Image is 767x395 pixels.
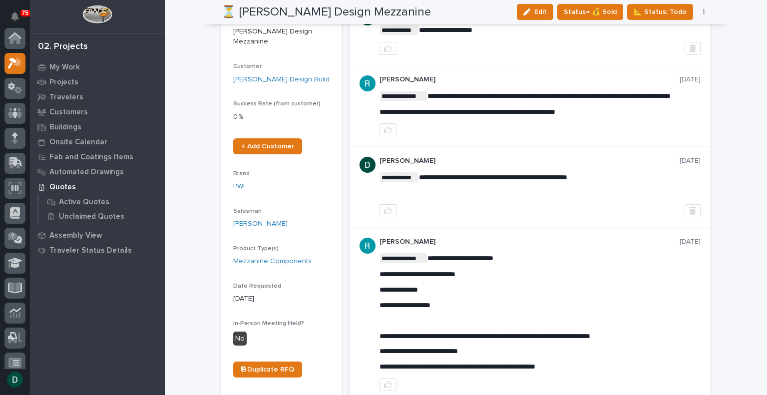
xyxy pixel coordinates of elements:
button: users-avatar [4,369,25,390]
a: Active Quotes [38,195,165,209]
span: Brand [233,171,250,177]
a: Onsite Calendar [30,134,165,149]
button: 📐 Status: Todo [627,4,693,20]
p: Projects [49,78,78,87]
a: Mezzanine Components [233,256,312,267]
a: PWI [233,181,245,192]
p: Customers [49,108,88,117]
p: [DATE] [680,157,701,165]
a: Customers [30,104,165,119]
p: Active Quotes [59,198,109,207]
button: like this post [380,42,396,55]
p: Onsite Calendar [49,138,107,147]
a: Traveler Status Details [30,243,165,258]
button: like this post [380,378,396,391]
button: Delete post [685,42,701,55]
p: [PERSON_NAME] [380,157,680,165]
a: Automated Drawings [30,164,165,179]
p: Traveler Status Details [49,246,132,255]
a: Quotes [30,179,165,194]
h2: ⏳ [PERSON_NAME] Design Mezzanine [221,5,431,19]
p: Unclaimed Quotes [59,212,124,221]
p: Quotes [49,183,76,192]
a: Assembly View [30,228,165,243]
p: [PERSON_NAME] [380,75,680,84]
span: Edit [534,7,547,16]
span: + Add Customer [241,143,294,150]
span: In-Person Meeting Held? [233,321,304,327]
button: like this post [380,204,396,217]
p: [PERSON_NAME] Design Mezzanine [233,26,330,47]
span: ⎘ Duplicate RFQ [241,366,294,373]
div: No [233,332,247,346]
button: Delete post [685,204,701,217]
p: Automated Drawings [49,168,124,177]
span: Product Type(s) [233,246,279,252]
p: Buildings [49,123,81,132]
span: Date Requested [233,283,281,289]
a: ⎘ Duplicate RFQ [233,362,302,378]
p: My Work [49,63,80,72]
div: Notifications75 [12,12,25,28]
img: ACg8ocLIQ8uTLu8xwXPI_zF_j4cWilWA_If5Zu0E3tOGGkFk=s96-c [360,238,376,254]
span: Success Rate (from customer) [233,101,321,107]
button: Notifications [4,6,25,27]
span: Salesman [233,208,262,214]
p: [PERSON_NAME] [380,238,680,246]
a: + Add Customer [233,138,302,154]
p: Assembly View [49,231,102,240]
img: ACg8ocLIQ8uTLu8xwXPI_zF_j4cWilWA_If5Zu0E3tOGGkFk=s96-c [360,75,376,91]
button: Status→ 💰 Sold [557,4,623,20]
img: ACg8ocJgdhFn4UJomsYM_ouCmoNuTXbjHW0N3LU2ED0DpQ4pt1V6hA=s96-c [360,157,376,173]
p: 75 [22,9,28,16]
p: [DATE] [680,238,701,246]
p: 0 % [233,112,330,122]
a: Travelers [30,89,165,104]
span: Customer [233,63,262,69]
a: My Work [30,59,165,74]
p: Travelers [49,93,83,102]
p: [DATE] [680,75,701,84]
p: Fab and Coatings Items [49,153,133,162]
a: Buildings [30,119,165,134]
img: Workspace Logo [82,5,112,23]
a: [PERSON_NAME] Design Build [233,74,330,85]
a: [PERSON_NAME] [233,219,288,229]
button: like this post [380,123,396,136]
a: Projects [30,74,165,89]
div: 02. Projects [38,41,88,52]
span: Status→ 💰 Sold [564,6,617,18]
span: 📐 Status: Todo [634,6,687,18]
p: [DATE] [233,294,330,304]
a: Fab and Coatings Items [30,149,165,164]
button: Edit [517,4,553,20]
a: Unclaimed Quotes [38,209,165,223]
